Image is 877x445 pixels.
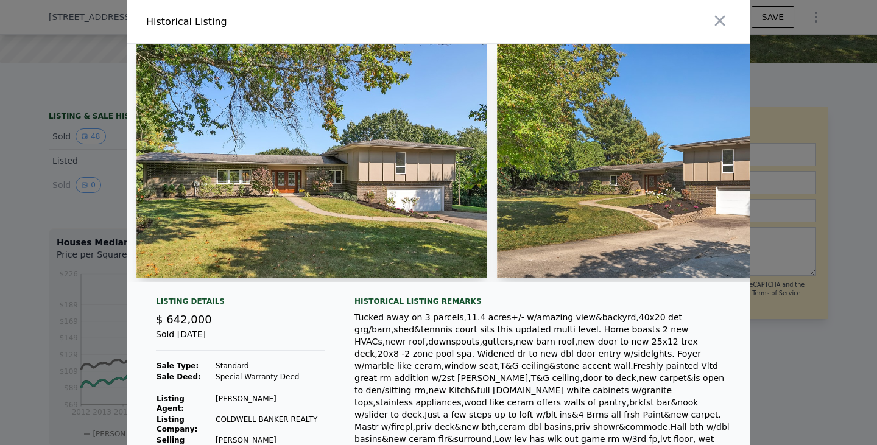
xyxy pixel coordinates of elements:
[497,44,848,278] img: Property Img
[156,313,212,326] span: $ 642,000
[146,15,434,29] div: Historical Listing
[156,328,325,351] div: Sold [DATE]
[354,296,731,306] div: Historical Listing remarks
[157,394,185,413] strong: Listing Agent:
[157,362,199,370] strong: Sale Type:
[136,44,487,278] img: Property Img
[215,393,325,414] td: [PERSON_NAME]
[215,371,325,382] td: Special Warranty Deed
[215,360,325,371] td: Standard
[215,414,325,435] td: COLDWELL BANKER REALTY
[157,373,201,381] strong: Sale Deed:
[156,296,325,311] div: Listing Details
[157,415,197,433] strong: Listing Company:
